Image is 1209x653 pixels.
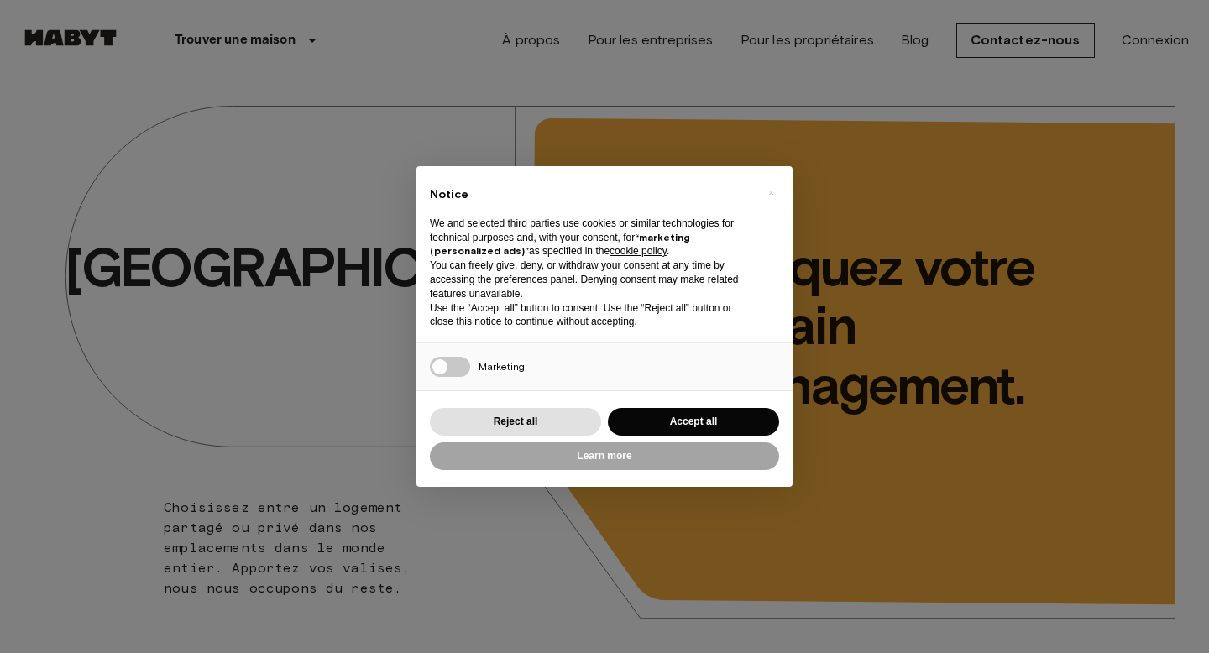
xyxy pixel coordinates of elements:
span: × [768,183,774,203]
p: Use the “Accept all” button to consent. Use the “Reject all” button or close this notice to conti... [430,301,752,330]
strong: “marketing (personalized ads)” [430,231,690,258]
button: Close this notice [757,180,784,206]
button: Reject all [430,408,601,436]
a: cookie policy [610,245,667,257]
p: We and selected third parties use cookies or similar technologies for technical purposes and, wit... [430,217,752,259]
p: You can freely give, deny, or withdraw your consent at any time by accessing the preferences pane... [430,259,752,300]
h2: Notice [430,186,752,203]
button: Learn more [430,442,779,470]
button: Accept all [608,408,779,436]
span: Marketing [479,360,525,373]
